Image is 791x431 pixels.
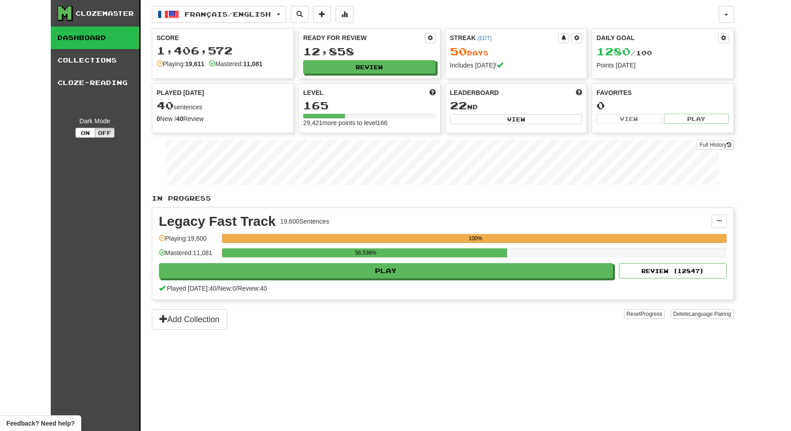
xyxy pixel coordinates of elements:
div: Mastered: [209,59,262,68]
span: Open feedback widget [6,419,75,428]
div: 100% [225,234,727,243]
span: Leaderboard [450,88,499,97]
div: nd [450,100,583,112]
button: View [450,114,583,124]
a: (EDT) [477,35,492,41]
button: Add sentence to collection [313,6,331,23]
span: / 100 [597,49,652,57]
span: Language Pairing [689,311,731,317]
span: Score more points to level up [429,88,436,97]
button: Off [95,128,115,138]
span: New: 0 [218,285,236,292]
div: Day s [450,46,583,58]
strong: 11,081 [243,60,262,67]
div: Score [157,33,289,42]
button: Review (12847) [619,263,727,278]
span: / [236,285,238,292]
span: This week in points, UTC [576,88,582,97]
span: Progress [641,311,662,317]
button: Play [159,263,614,278]
strong: 0 [157,115,160,122]
button: View [597,114,662,124]
span: 40 [157,99,174,112]
div: New / Review [157,114,289,123]
a: Cloze-Reading [51,72,139,94]
div: Clozemaster [75,9,134,18]
button: DeleteLanguage Pairing [671,309,734,319]
button: Search sentences [291,6,309,23]
span: Level [303,88,323,97]
a: Dashboard [51,27,139,49]
div: 1,406,572 [157,45,289,56]
span: Français / English [185,10,271,18]
span: Review: 40 [238,285,267,292]
div: Streak [450,33,559,42]
div: 19,600 Sentences [280,217,329,226]
div: 12,858 [303,46,436,57]
div: Playing: 19,600 [159,234,217,249]
p: In Progress [152,194,734,203]
span: Played [DATE] [157,88,204,97]
button: ResetProgress [624,309,665,319]
button: Review [303,60,436,74]
div: Daily Goal [597,33,718,43]
span: 50 [450,45,467,58]
button: Add Collection [152,309,227,330]
div: Includes [DATE]! [450,61,583,70]
div: Points [DATE] [597,61,729,70]
div: 0 [597,100,729,111]
button: On [75,128,95,138]
button: Play [664,114,729,124]
a: Full History [697,140,734,150]
div: Mastered: 11,081 [159,248,217,263]
div: 56.536% [225,248,507,257]
div: Ready for Review [303,33,425,42]
span: / [217,285,218,292]
div: sentences [157,100,289,112]
strong: 40 [176,115,183,122]
div: Playing: [157,59,205,68]
strong: 19,611 [185,60,204,67]
span: 22 [450,99,467,112]
button: Français/English [152,6,286,23]
a: Collections [51,49,139,72]
button: More stats [336,6,354,23]
span: 1280 [597,45,631,58]
div: Favorites [597,88,729,97]
div: Legacy Fast Track [159,215,276,228]
div: 29,421 more points to level 166 [303,118,436,127]
div: 165 [303,100,436,111]
span: Played [DATE]: 40 [167,285,216,292]
div: Dark Mode [57,117,133,126]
